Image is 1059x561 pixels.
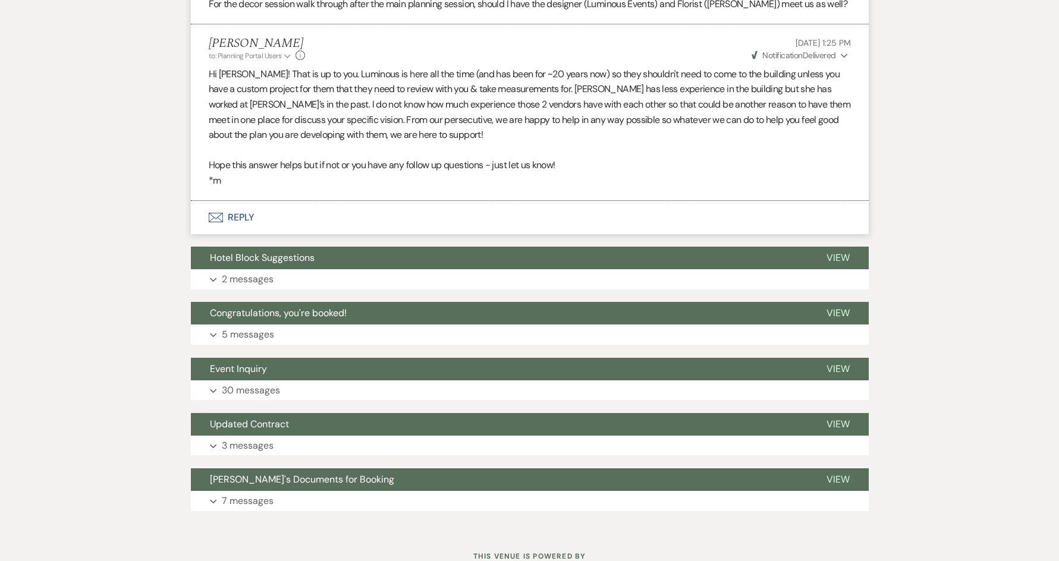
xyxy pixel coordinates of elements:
[796,37,850,48] span: [DATE] 1:25 PM
[209,51,293,61] button: to: Planning Portal Users
[807,358,869,380] button: View
[191,247,807,269] button: Hotel Block Suggestions
[827,418,850,430] span: View
[222,493,274,509] p: 7 messages
[191,380,869,401] button: 30 messages
[210,363,267,375] span: Event Inquiry
[209,157,851,173] p: Hope this answer helps but if not or you have any follow up questions - just let us know!
[210,473,394,486] span: [PERSON_NAME]'s Documents for Booking
[191,491,869,511] button: 7 messages
[807,413,869,436] button: View
[191,413,807,436] button: Updated Contract
[191,201,869,234] button: Reply
[222,272,274,287] p: 2 messages
[222,438,274,453] p: 3 messages
[209,67,851,143] p: Hi [PERSON_NAME]! That is up to you. Luminous is here all the time (and has been for ~20 years no...
[827,307,850,319] span: View
[191,468,807,491] button: [PERSON_NAME]'s Documents for Booking
[191,358,807,380] button: Event Inquiry
[750,49,850,62] button: NotificationDelivered
[752,50,836,61] span: Delivered
[209,36,306,51] h5: [PERSON_NAME]
[807,468,869,491] button: View
[827,251,850,264] span: View
[807,247,869,269] button: View
[210,251,315,264] span: Hotel Block Suggestions
[222,327,274,342] p: 5 messages
[191,269,869,289] button: 2 messages
[807,302,869,324] button: View
[191,302,807,324] button: Congratulations, you're booked!
[827,473,850,486] span: View
[191,324,869,345] button: 5 messages
[209,51,282,61] span: to: Planning Portal Users
[191,436,869,456] button: 3 messages
[827,363,850,375] span: View
[210,307,347,319] span: Congratulations, you're booked!
[210,418,289,430] span: Updated Contract
[762,50,802,61] span: Notification
[222,383,280,398] p: 30 messages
